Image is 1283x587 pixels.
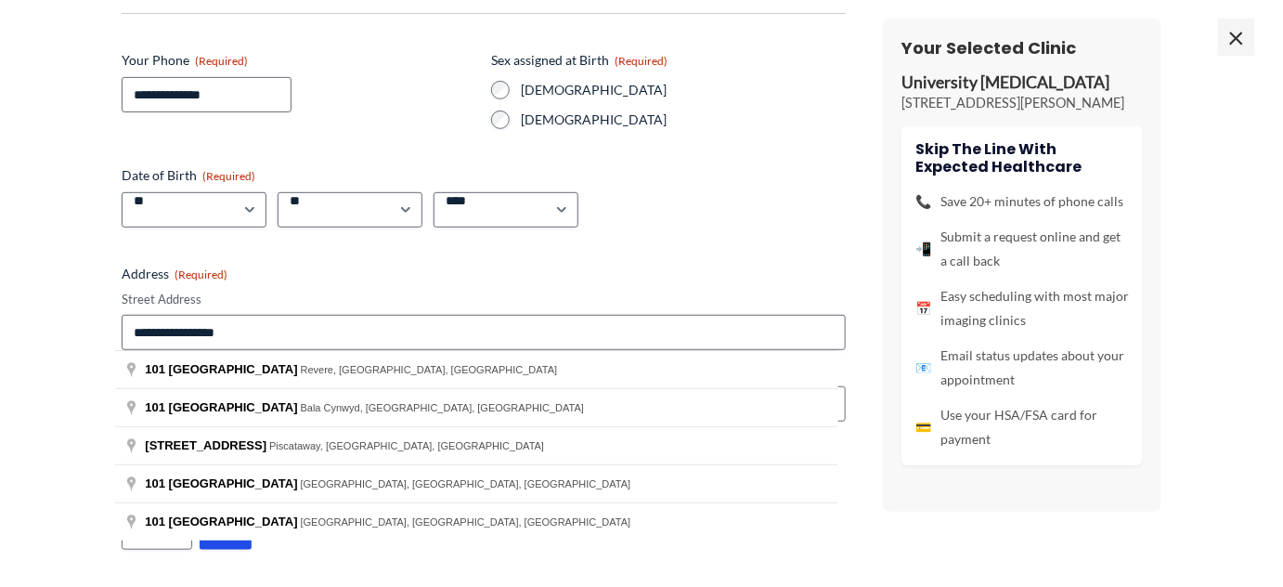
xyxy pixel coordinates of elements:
[901,94,1143,112] p: [STREET_ADDRESS][PERSON_NAME]
[915,296,931,320] span: 📅
[301,402,584,413] span: Bala Cynwyd, [GEOGRAPHIC_DATA], [GEOGRAPHIC_DATA]
[122,265,227,283] legend: Address
[901,72,1143,94] p: University [MEDICAL_DATA]
[169,400,298,414] span: [GEOGRAPHIC_DATA]
[901,37,1143,59] h3: Your Selected Clinic
[915,189,931,214] span: 📞
[491,51,667,70] legend: Sex assigned at Birth
[169,515,298,528] span: [GEOGRAPHIC_DATA]
[915,140,1129,176] h4: Skip the line with Expected Healthcare
[301,364,558,375] span: Revere, [GEOGRAPHIC_DATA], [GEOGRAPHIC_DATA]
[1218,19,1255,56] span: ×
[915,225,1129,273] li: Submit a request online and get a call back
[915,403,1129,451] li: Use your HSA/FSA card for payment
[169,476,298,490] span: [GEOGRAPHIC_DATA]
[145,438,266,452] span: [STREET_ADDRESS]
[122,166,255,185] legend: Date of Birth
[122,291,846,308] label: Street Address
[145,362,165,376] span: 101
[915,189,1129,214] li: Save 20+ minutes of phone calls
[195,54,248,68] span: (Required)
[521,111,846,129] label: [DEMOGRAPHIC_DATA]
[915,415,931,439] span: 💳
[521,81,846,99] label: [DEMOGRAPHIC_DATA]
[269,440,544,451] span: Piscataway, [GEOGRAPHIC_DATA], [GEOGRAPHIC_DATA]
[915,237,931,261] span: 📲
[915,284,1129,333] li: Easy scheduling with most major imaging clinics
[145,476,165,490] span: 101
[169,362,298,376] span: [GEOGRAPHIC_DATA]
[615,54,667,68] span: (Required)
[915,344,1129,392] li: Email status updates about your appointment
[301,478,631,489] span: [GEOGRAPHIC_DATA], [GEOGRAPHIC_DATA], [GEOGRAPHIC_DATA]
[202,169,255,183] span: (Required)
[122,51,476,70] label: Your Phone
[301,516,631,528] span: [GEOGRAPHIC_DATA], [GEOGRAPHIC_DATA], [GEOGRAPHIC_DATA]
[175,267,227,281] span: (Required)
[145,400,165,414] span: 101
[915,356,931,380] span: 📧
[145,515,165,528] span: 101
